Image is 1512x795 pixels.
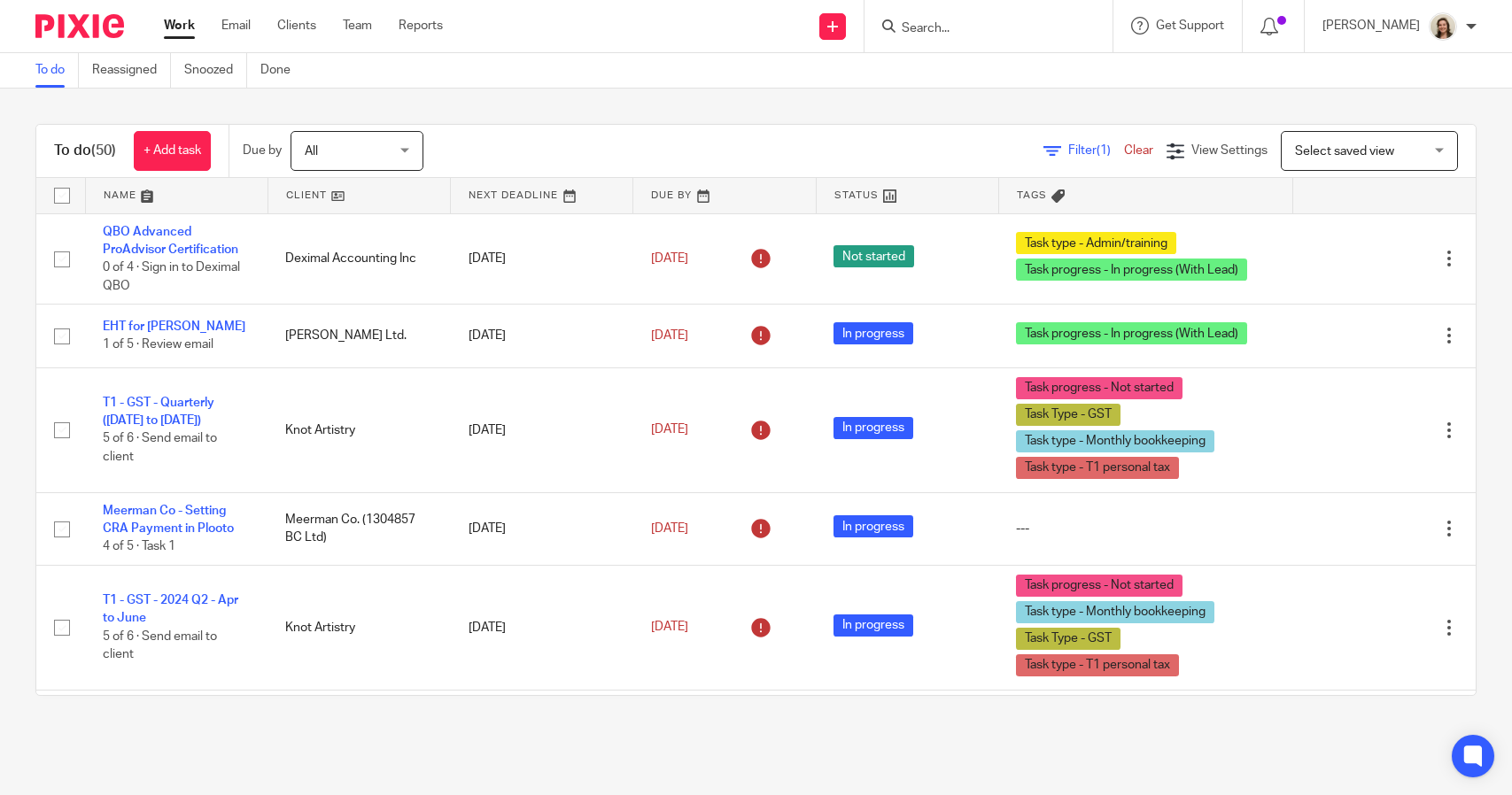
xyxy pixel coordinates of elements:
td: Meerman Co. (1304857 BC Ltd) [268,492,450,565]
td: [DATE] [451,367,633,492]
span: Task type - Admin/training [1016,232,1176,254]
span: Task type - T1 personal tax [1016,654,1179,676]
span: All [305,145,318,158]
span: In progress [834,614,913,637]
a: Team [343,17,372,35]
span: (50) [91,143,116,158]
span: 1 of 5 · Review email [103,339,213,351]
p: [PERSON_NAME] [1322,17,1420,35]
span: Task type - Monthly bookkeeping [1016,601,1214,623]
td: [DATE] [451,492,633,565]
span: Filter [1068,144,1124,157]
td: Deximal Accounting Inc [268,213,450,305]
span: 5 of 6 · Send email to client [103,433,217,464]
td: [PERSON_NAME] Ltd. [268,305,450,367]
span: [DATE] [651,329,688,342]
span: Task progress - Not started [1016,575,1182,597]
td: Knot Artistry [268,565,450,690]
span: Task type - T1 personal tax [1016,457,1179,479]
a: Reassigned [92,53,171,88]
span: View Settings [1191,144,1268,157]
span: Task progress - In progress (With Lead) [1016,322,1247,344]
span: Task Type - GST [1016,628,1120,650]
span: 5 of 6 · Send email to client [103,630,217,661]
a: EHT for [PERSON_NAME] [103,320,245,333]
a: T1 - GST - Quarterly ([DATE] to [DATE]) [103,397,214,427]
span: [DATE] [651,522,688,535]
a: Meerman Co - Setting CRA Payment in Plooto [103,505,234,535]
span: In progress [834,322,913,344]
span: Select saved view [1295,145,1394,158]
span: 0 of 4 · Sign in to Deximal QBO [103,261,240,292]
a: Done [260,53,304,88]
span: In progress [834,515,913,537]
a: Clients [277,17,316,35]
span: Task type - Monthly bookkeeping [1016,430,1214,452]
span: Get Support [1156,19,1224,32]
span: Not started [834,245,914,267]
td: [DATE] [451,305,633,367]
td: [DATE] [451,213,633,305]
p: Due by [243,142,282,159]
a: To do [35,53,79,88]
td: [DATE] [451,565,633,690]
span: Tags [1017,190,1047,200]
img: Morgan.JPG [1429,12,1457,41]
td: Knot Artistry [268,367,450,492]
a: Email [221,17,251,35]
a: Reports [399,17,443,35]
span: [DATE] [651,621,688,634]
span: Task progress - In progress (With Lead) [1016,259,1247,281]
a: + Add task [134,131,211,171]
span: Task Type - GST [1016,404,1120,426]
input: Search [900,21,1059,37]
span: In progress [834,417,913,439]
a: Work [164,17,195,35]
a: Clear [1124,144,1153,157]
span: (1) [1097,144,1111,157]
span: [DATE] [651,424,688,436]
span: 4 of 5 · Task 1 [103,541,175,553]
div: --- [1016,520,1275,537]
img: Pixie [35,14,124,38]
a: Snoozed [184,53,247,88]
span: Task progress - Not started [1016,377,1182,399]
h1: To do [54,142,116,160]
a: T1 - GST - 2024 Q2 - Apr to June [103,594,238,624]
span: [DATE] [651,252,688,265]
a: QBO Advanced ProAdvisor Certification [103,226,238,256]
